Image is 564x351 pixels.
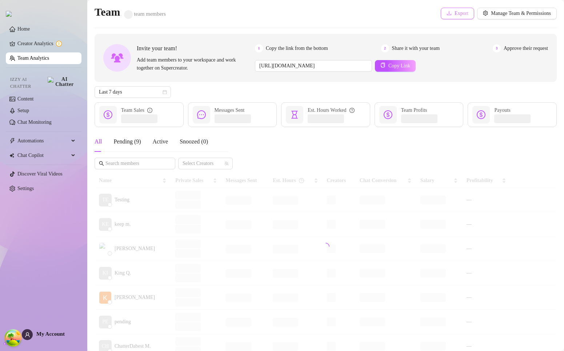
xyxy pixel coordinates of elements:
[9,138,15,144] span: thunderbolt
[477,8,557,19] button: Manage Team & Permissions
[95,137,102,146] div: All
[137,44,255,53] span: Invite your team!
[17,108,29,113] a: Setup
[224,161,229,166] span: team
[290,110,299,119] span: hourglass
[401,107,427,113] span: Team Profits
[255,44,263,52] span: 1
[308,106,354,114] div: Est. Hours Worked
[380,63,385,68] span: copy
[17,55,49,61] a: Team Analytics
[493,44,501,52] span: 3
[105,159,165,167] input: Search members
[6,331,20,345] button: Open Tanstack query devtools
[483,11,488,16] span: setting
[10,76,45,90] span: Izzy AI Chatter
[153,138,168,145] span: Active
[17,135,69,147] span: Automations
[388,63,410,69] span: Copy Link
[441,8,474,19] button: Export
[384,110,392,119] span: dollar-circle
[99,87,167,98] span: Last 7 days
[381,44,389,52] span: 2
[4,340,9,346] span: build
[121,106,152,114] div: Team Sales
[147,106,152,114] span: info-circle
[99,161,104,166] span: search
[17,150,69,161] span: Chat Copilot
[349,106,355,114] span: question-circle
[197,110,206,119] span: message
[137,56,252,72] span: Add team members to your workspace and work together on Supercreator.
[17,171,63,177] a: Discover Viral Videos
[455,11,468,16] span: Export
[104,110,112,119] span: dollar-circle
[124,11,166,17] span: team members
[494,107,510,113] span: Payouts
[113,137,141,146] div: Pending ( 9 )
[266,44,328,52] span: Copy the link from the bottom
[17,38,76,50] a: Creator Analytics exclamation-circle
[17,96,33,102] a: Content
[180,138,208,145] span: Snoozed ( 0 )
[375,60,416,72] button: Copy Link
[392,44,440,52] span: Share it with your team
[322,243,329,250] span: loading
[6,11,12,17] img: logo.svg
[95,5,166,19] h2: Team
[447,11,452,16] span: download
[17,26,30,32] a: Home
[17,186,34,191] a: Settings
[504,44,548,52] span: Approve their request
[215,107,245,113] span: Messages Sent
[163,90,167,94] span: calendar
[491,11,551,16] span: Manage Team & Permissions
[477,110,485,119] span: dollar-circle
[17,119,52,125] a: Chat Monitoring
[48,77,76,87] img: AI Chatter
[9,153,14,158] img: Chat Copilot
[25,332,30,338] span: user
[36,331,65,337] span: My Account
